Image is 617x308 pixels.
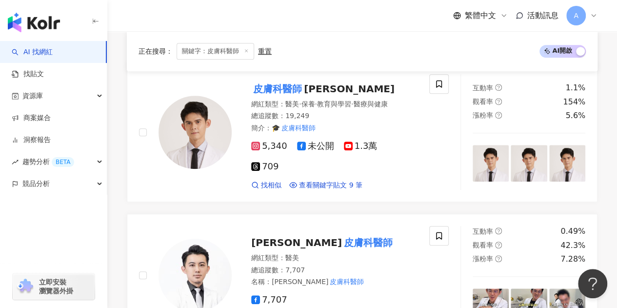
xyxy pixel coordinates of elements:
[299,100,301,108] span: ·
[16,279,35,294] img: chrome extension
[272,124,280,132] span: 🎓
[565,82,585,93] div: 1.1%
[304,83,395,95] span: [PERSON_NAME]
[560,240,585,251] div: 42.3%
[317,100,351,108] span: 教育與學習
[473,241,493,249] span: 觀看率
[495,112,502,119] span: question-circle
[328,276,365,287] mark: 皮膚科醫師
[12,113,51,123] a: 商案媒合
[473,111,493,119] span: 漲粉率
[22,173,50,195] span: 競品分析
[289,181,362,190] a: 查看關鍵字貼文 9 筆
[251,276,365,287] span: 名稱 ：
[177,43,254,60] span: 關鍵字：皮膚科醫師
[251,253,418,263] div: 網紅類型 ：
[527,11,558,20] span: 活動訊息
[473,84,493,92] span: 互動率
[285,254,299,262] span: 醫美
[39,278,73,295] span: 立即安裝 瀏覽器外掛
[315,100,317,108] span: ·
[495,227,502,234] span: question-circle
[251,81,304,97] mark: 皮膚科醫師
[13,273,95,300] a: chrome extension立即安裝 瀏覽器外掛
[342,235,395,250] mark: 皮膚科醫師
[251,100,418,109] div: 網紅類型 ：
[12,135,51,145] a: 洞察報告
[12,69,44,79] a: 找貼文
[511,145,547,181] img: post-image
[353,100,387,108] span: 醫療與健康
[473,255,493,263] span: 漲粉率
[574,10,578,21] span: A
[563,97,585,107] div: 154%
[261,181,281,190] span: 找相似
[299,181,362,190] span: 查看關鍵字貼文 9 筆
[12,159,19,165] span: rise
[560,254,585,265] div: 7.28%
[159,96,232,169] img: KOL Avatar
[560,226,585,237] div: 0.49%
[139,47,173,55] span: 正在搜尋 ：
[495,84,502,91] span: question-circle
[251,237,342,248] span: [PERSON_NAME]
[251,141,287,151] span: 5,340
[127,62,597,202] a: KOL Avatar皮膚科醫師[PERSON_NAME]網紅類型：醫美·保養·教育與學習·醫療與健康總追蹤數：19,249簡介：🎓皮膚科醫師5,340未公開1.3萬709找相似查看關鍵字貼文 9...
[251,295,287,305] span: 7,707
[344,141,378,151] span: 1.3萬
[251,123,317,133] span: 簡介 ：
[22,85,43,107] span: 資源庫
[495,255,502,262] span: question-circle
[12,47,53,57] a: searchAI 找網紅
[251,266,418,275] div: 總追蹤數 ： 7,707
[280,123,317,133] mark: 皮膚科醫師
[301,100,315,108] span: 保養
[251,181,281,190] a: 找相似
[578,269,607,298] iframe: Help Scout Beacon - Open
[473,98,493,105] span: 觀看率
[251,162,279,172] span: 709
[272,278,328,286] span: [PERSON_NAME]
[351,100,353,108] span: ·
[297,141,334,151] span: 未公開
[465,10,496,21] span: 繁體中文
[565,110,585,121] div: 5.6%
[495,98,502,105] span: question-circle
[22,151,74,173] span: 趨勢分析
[549,145,585,181] img: post-image
[495,242,502,248] span: question-circle
[285,100,299,108] span: 醫美
[52,157,74,167] div: BETA
[473,145,509,181] img: post-image
[8,13,60,32] img: logo
[251,111,418,121] div: 總追蹤數 ： 19,249
[473,227,493,235] span: 互動率
[258,47,272,55] div: 重置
